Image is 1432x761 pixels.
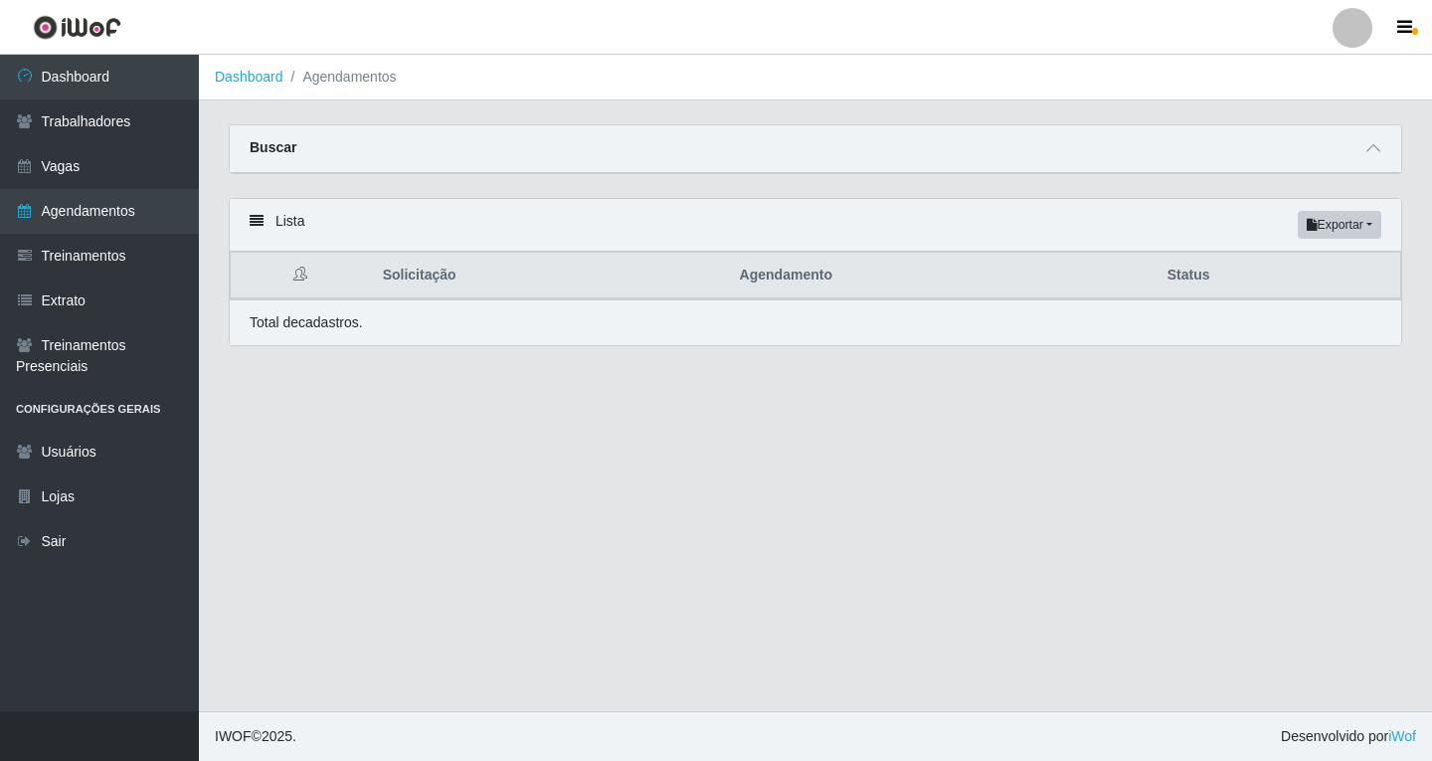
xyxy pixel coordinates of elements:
[230,199,1401,252] div: Lista
[199,55,1432,100] nav: breadcrumb
[215,69,283,85] a: Dashboard
[728,253,1156,299] th: Agendamento
[1298,211,1381,239] button: Exportar
[250,139,296,155] strong: Buscar
[1388,728,1416,744] a: iWof
[283,67,397,88] li: Agendamentos
[215,728,252,744] span: IWOF
[1281,726,1416,747] span: Desenvolvido por
[1156,253,1401,299] th: Status
[33,15,121,40] img: CoreUI Logo
[250,312,363,333] p: Total de cadastros.
[371,253,728,299] th: Solicitação
[215,726,296,747] span: © 2025 .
